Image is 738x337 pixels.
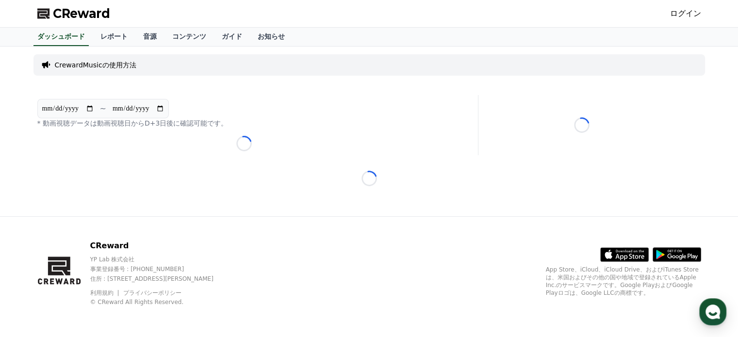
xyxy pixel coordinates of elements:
[164,28,214,46] a: コンテンツ
[100,103,106,114] p: ~
[123,289,181,296] a: プライバシーポリシー
[90,265,230,273] p: 事業登録番号 : [PHONE_NUMBER]
[93,28,135,46] a: レポート
[90,240,230,252] p: CReward
[81,272,109,279] span: Messages
[90,289,120,296] a: 利用規約
[135,28,164,46] a: 音源
[37,118,451,128] p: * 動画視聴データは動画視聴日からD+3日後に確認可能です。
[214,28,250,46] a: ガイド
[55,60,136,70] a: CrewardMusicの使用方法
[3,257,64,281] a: Home
[546,266,701,297] p: App Store、iCloud、iCloud Drive、およびiTunes Storeは、米国およびその他の国や地域で登録されているApple Inc.のサービスマークです。Google P...
[64,257,125,281] a: Messages
[144,271,167,279] span: Settings
[90,298,230,306] p: © CReward All Rights Reserved.
[250,28,293,46] a: お知らせ
[37,6,110,21] a: CReward
[670,8,701,19] a: ログイン
[53,6,110,21] span: CReward
[90,256,230,263] p: YP Lab 株式会社
[25,271,42,279] span: Home
[125,257,186,281] a: Settings
[90,275,230,283] p: 住所 : [STREET_ADDRESS][PERSON_NAME]
[33,28,89,46] a: ダッシュボード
